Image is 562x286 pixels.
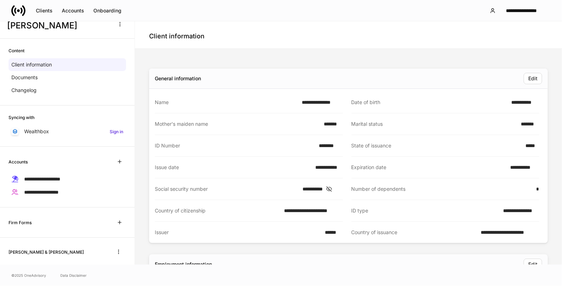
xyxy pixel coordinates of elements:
[155,185,298,193] div: Social security number
[155,229,321,236] div: Issuer
[110,128,123,135] h6: Sign in
[351,99,507,106] div: Date of birth
[155,164,311,171] div: Issue date
[24,128,49,135] p: Wealthbox
[9,114,34,121] h6: Syncing with
[89,5,126,16] button: Onboarding
[9,219,32,226] h6: Firm Forms
[9,125,126,138] a: WealthboxSign in
[9,58,126,71] a: Client information
[524,73,542,84] button: Edit
[155,75,201,82] div: General information
[31,5,57,16] button: Clients
[36,8,53,13] div: Clients
[11,272,46,278] span: © 2025 OneAdvisory
[524,259,542,270] button: Edit
[62,8,84,13] div: Accounts
[351,229,477,236] div: Country of issuance
[11,74,38,81] p: Documents
[9,84,126,97] a: Changelog
[57,5,89,16] button: Accounts
[528,262,538,267] div: Edit
[528,76,538,81] div: Edit
[7,20,110,31] h3: [PERSON_NAME]
[351,142,522,149] div: State of issuance
[155,261,212,268] div: Employment information
[155,142,315,149] div: ID Number
[351,164,506,171] div: Expiration date
[11,87,37,94] p: Changelog
[9,158,28,165] h6: Accounts
[9,71,126,84] a: Documents
[9,47,24,54] h6: Content
[155,120,320,128] div: Mother's maiden name
[60,272,87,278] a: Data Disclaimer
[93,8,121,13] div: Onboarding
[9,249,84,255] h6: [PERSON_NAME] & [PERSON_NAME]
[351,207,499,214] div: ID type
[155,207,280,214] div: Country of citizenship
[149,32,204,41] h4: Client information
[11,61,52,68] p: Client information
[351,120,517,128] div: Marital status
[351,185,532,193] div: Number of dependents
[155,99,298,106] div: Name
